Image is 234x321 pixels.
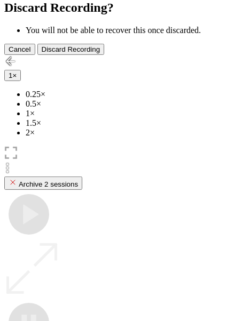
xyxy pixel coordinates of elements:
[9,178,78,188] div: Archive 2 sessions
[26,99,230,109] li: 0.5×
[9,71,12,79] span: 1
[26,26,230,35] li: You will not be able to recover this once discarded.
[26,118,230,128] li: 1.5×
[37,44,105,55] button: Discard Recording
[4,70,21,81] button: 1×
[4,1,230,15] h2: Discard Recording?
[4,44,35,55] button: Cancel
[26,109,230,118] li: 1×
[26,90,230,99] li: 0.25×
[26,128,230,138] li: 2×
[4,176,82,190] button: Archive 2 sessions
